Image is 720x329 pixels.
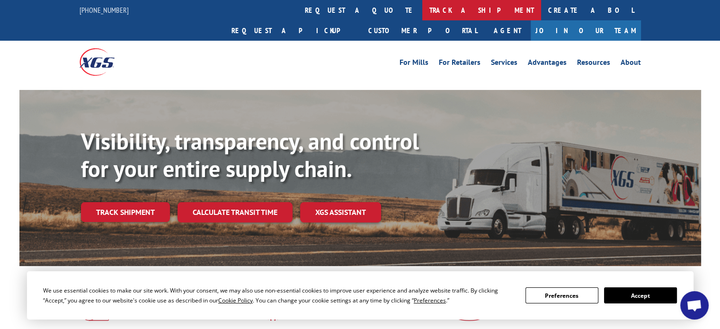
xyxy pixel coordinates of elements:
a: XGS ASSISTANT [300,202,381,222]
div: Open chat [680,291,709,320]
a: Track shipment [81,202,170,222]
a: About [621,59,641,69]
a: Calculate transit time [178,202,293,222]
a: Agent [484,20,531,41]
a: Services [491,59,517,69]
span: Cookie Policy [218,296,253,304]
button: Accept [604,287,677,303]
a: Join Our Team [531,20,641,41]
div: We use essential cookies to make our site work. With your consent, we may also use non-essential ... [43,285,514,305]
button: Preferences [525,287,598,303]
a: Customer Portal [361,20,484,41]
a: [PHONE_NUMBER] [80,5,129,15]
div: Cookie Consent Prompt [27,271,693,320]
b: Visibility, transparency, and control for your entire supply chain. [81,126,419,183]
a: Request a pickup [224,20,361,41]
a: For Mills [400,59,428,69]
a: Resources [577,59,610,69]
a: For Retailers [439,59,480,69]
span: Preferences [414,296,446,304]
a: Advantages [528,59,567,69]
